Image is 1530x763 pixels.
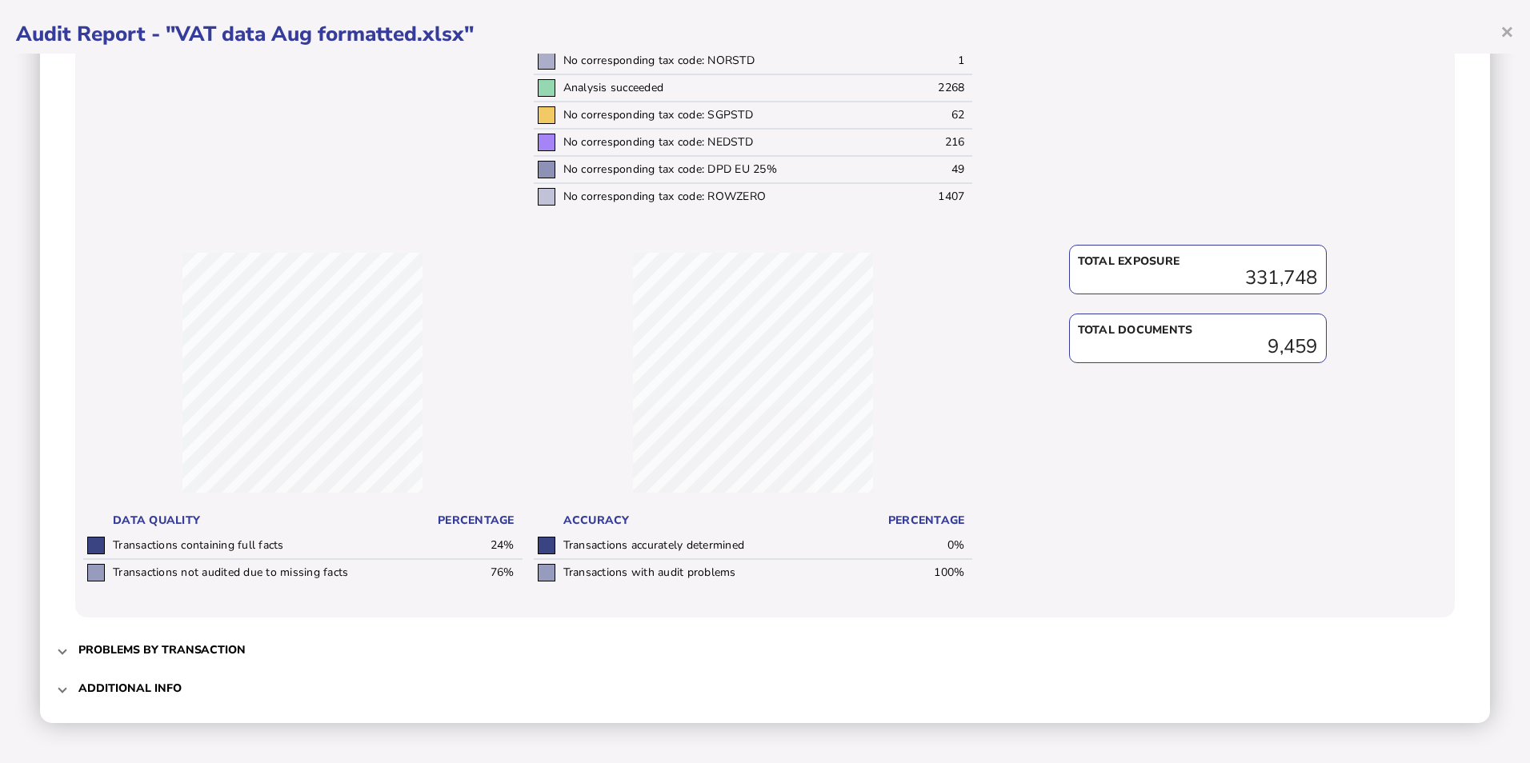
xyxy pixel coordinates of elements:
td: No corresponding tax code: SGPSTD [559,102,881,129]
td: 1407 [880,183,972,210]
td: Transactions not audited due to missing facts [109,559,431,585]
th: Data Quality [109,509,431,533]
td: 100% [880,559,972,585]
h3: Additional info [78,681,182,696]
td: No corresponding tax code: DPD EU 25% [559,156,881,183]
td: 1 [880,47,972,74]
td: Transactions accurately determined [559,533,881,559]
h3: Problems by transaction [78,642,246,657]
th: Accuracy [559,509,881,533]
td: 216 [880,129,972,156]
h1: Audit Report - "VAT data Aug formatted.xlsx" [16,20,1514,48]
td: 0% [880,533,972,559]
td: 49 [880,156,972,183]
td: No corresponding tax code: ROWZERO [559,183,881,210]
div: Total documents [1078,322,1318,338]
td: Transactions containing full facts [109,533,431,559]
div: Total exposure [1078,254,1318,270]
td: No corresponding tax code: NORSTD [559,47,881,74]
div: 331,748 [1078,270,1318,286]
th: Percentage [880,509,972,533]
td: 62 [880,102,972,129]
td: 76% [431,559,523,585]
td: Transactions with audit problems [559,559,881,585]
mat-expansion-panel-header: Problems by transaction [56,630,1474,669]
mat-expansion-panel-header: Additional info [56,669,1474,707]
td: Analysis succeeded [559,74,881,102]
td: 24% [431,533,523,559]
span: × [1500,16,1514,46]
td: 2268 [880,74,972,102]
td: No corresponding tax code: NEDSTD [559,129,881,156]
th: Percentage [431,509,523,533]
div: 9,459 [1078,338,1318,354]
